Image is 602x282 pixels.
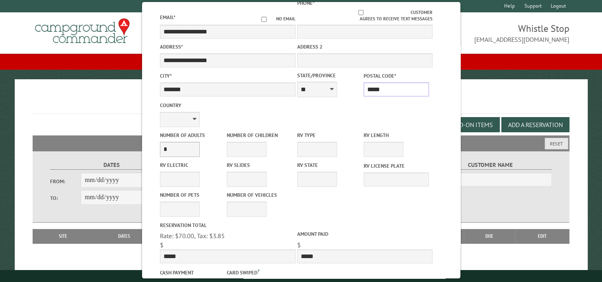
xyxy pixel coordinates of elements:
[297,230,432,238] label: Amount paid
[297,9,432,23] label: Customer agrees to receive text messages
[160,269,225,276] label: Cash payment
[431,117,500,132] button: Edit Add-on Items
[364,131,429,139] label: RV Length
[364,72,429,80] label: Postal Code
[33,92,569,114] h1: Reservations
[160,221,295,229] label: Reservation Total
[429,161,552,170] label: Customer Name
[160,191,225,199] label: Number of Pets
[90,229,159,243] th: Dates
[226,191,291,199] label: Number of Vehicles
[251,16,295,22] label: No email
[160,241,164,249] span: $
[515,229,569,243] th: Edit
[226,161,291,169] label: RV Slides
[297,43,432,51] label: Address 2
[251,17,276,22] input: No email
[160,102,295,109] label: Country
[160,14,175,21] label: Email
[257,268,259,274] a: ?
[160,131,225,139] label: Number of Adults
[464,229,515,243] th: Due
[226,131,291,139] label: Number of Children
[160,72,295,80] label: City
[160,161,225,169] label: RV Electric
[160,232,225,240] span: Rate: $70.00, Tax: $3.85
[33,16,132,47] img: Campground Commander
[501,117,569,132] button: Add a Reservation
[297,241,300,249] span: $
[297,131,362,139] label: RV Type
[297,72,362,79] label: State/Province
[364,162,429,170] label: RV License Plate
[50,161,174,170] label: Dates
[160,43,295,51] label: Address
[297,161,362,169] label: RV State
[37,229,90,243] th: Site
[33,135,569,151] h2: Filters
[226,268,291,276] label: Card swiped
[50,178,81,185] label: From:
[50,194,81,202] label: To:
[545,138,568,149] button: Reset
[311,10,411,15] input: Customer agrees to receive text messages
